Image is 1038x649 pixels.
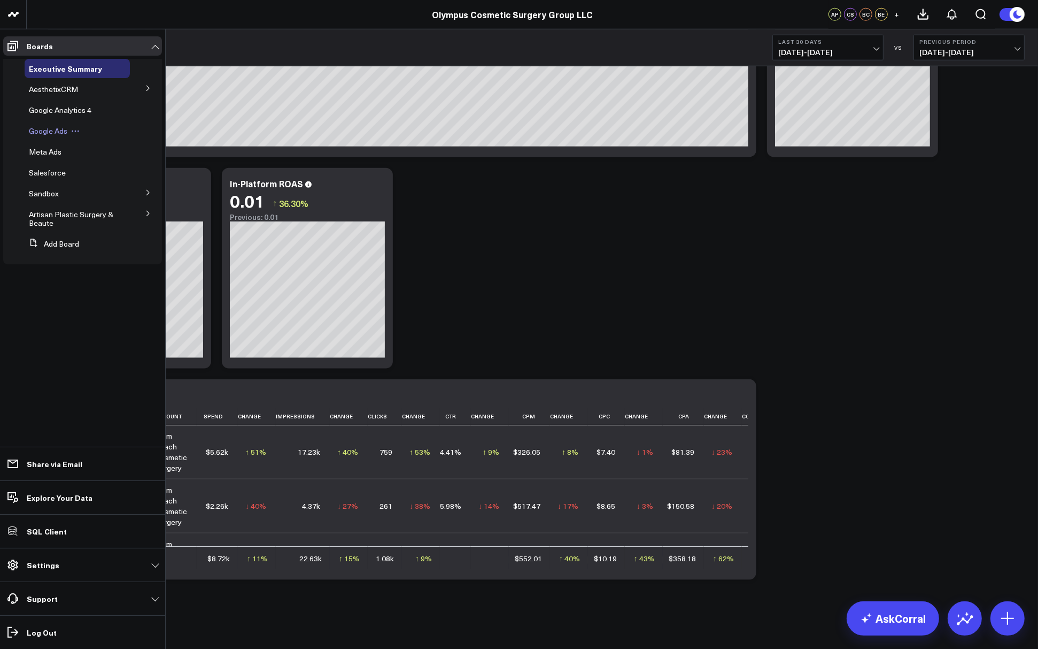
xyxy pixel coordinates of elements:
div: ↑ 51% [245,447,266,457]
th: Account [155,408,197,425]
a: Google Ads [29,127,67,135]
a: Salesforce [29,169,66,177]
div: ↑ 9% [415,553,432,564]
div: 5.98% [440,501,461,511]
div: $7.40 [597,447,615,457]
div: Previous: 0.01 [230,213,385,222]
div: CS [844,8,857,21]
span: + [895,11,900,18]
div: ↑ 53% [409,447,430,457]
div: ↑ 15% [339,553,360,564]
div: 0.01 [230,191,265,210]
button: + [890,8,903,21]
div: ↑ 40% [559,553,580,564]
p: Settings [27,561,59,569]
th: Change [471,408,509,425]
div: AP [828,8,841,21]
div: $552.01 [515,553,542,564]
span: Meta Ads [29,147,61,157]
div: ↑ 8% [562,447,578,457]
a: Olympus Cosmetic Surgery Group LLC [432,9,593,20]
div: ↓ 38% [409,501,430,511]
a: Executive Summary [29,64,102,73]
div: ↓ 3% [637,501,653,511]
div: 1.08k [376,553,394,564]
div: $8.72k [207,553,230,564]
a: SQL Client [3,522,162,541]
div: ↑ 62% [713,553,734,564]
div: ↑ 43% [634,553,655,564]
th: Clicks [368,408,402,425]
span: [DATE] - [DATE] [919,48,1019,57]
b: Last 30 Days [778,39,878,45]
th: Cpm [509,408,550,425]
div: ↑ 11% [247,553,268,564]
span: Executive Summary [29,63,102,74]
th: Cpa [663,408,704,425]
th: Change [402,408,440,425]
b: Previous Period [919,39,1019,45]
p: SQL Client [27,527,67,536]
div: $81.39 [671,447,694,457]
div: ↓ 40% [245,501,266,511]
div: $5.62k [206,447,228,457]
th: Change [625,408,663,425]
div: ↓ 23% [711,447,732,457]
div: 4.37k [302,501,320,511]
button: Last 30 Days[DATE]-[DATE] [772,35,884,60]
div: ↑ 9% [483,447,499,457]
th: Impressions [276,408,330,425]
th: Change [330,408,368,425]
th: Change [238,408,276,425]
div: $8.65 [597,501,615,511]
div: Palm Beach Cosmetic Surgery [155,539,187,582]
th: Conversions [742,408,797,425]
p: Explore Your Data [27,493,92,502]
span: Salesforce [29,167,66,178]
th: Cpc [588,408,625,425]
div: VS [889,44,908,51]
p: Share via Email [27,460,82,468]
div: 22.63k [299,553,322,564]
div: 261 [379,501,392,511]
div: ↓ 20% [711,501,732,511]
a: Artisan Plastic Surgery & Beaute [29,210,117,227]
div: $150.58 [667,501,694,511]
th: Change [550,408,588,425]
a: AskCorral [847,601,939,636]
div: BE [875,8,888,21]
div: ↓ 1% [637,447,653,457]
span: Google Ads [29,126,67,136]
div: $10.19 [594,553,617,564]
span: Artisan Plastic Surgery & Beaute [29,209,113,228]
span: Sandbox [29,188,59,198]
th: Spend [197,408,238,425]
div: 759 [379,447,392,457]
th: Ctr [440,408,471,425]
a: Meta Ads [29,148,61,156]
div: ↓ 27% [337,501,358,511]
span: AesthetixCRM [29,84,78,94]
div: In-Platform ROAS [230,178,303,189]
div: ↓ 14% [478,501,499,511]
div: ↓ 17% [557,501,578,511]
a: Google Analytics 4 [29,106,91,114]
div: Palm Beach Cosmetic Surgery [155,485,187,528]
div: Palm Beach Cosmetic Surgery [155,431,187,474]
div: BC [859,8,872,21]
div: 4.41% [440,447,461,457]
a: Log Out [3,623,162,642]
th: Change [704,408,742,425]
div: 17.23k [298,447,320,457]
span: 36.30% [279,197,308,209]
div: $2.26k [206,501,228,511]
span: [DATE] - [DATE] [778,48,878,57]
a: AesthetixCRM [29,85,78,94]
span: Google Analytics 4 [29,105,91,115]
div: $326.05 [513,447,540,457]
div: ↑ 40% [337,447,358,457]
div: $358.18 [669,553,696,564]
button: Add Board [25,234,79,254]
a: Sandbox [29,189,59,198]
p: Support [27,594,58,603]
